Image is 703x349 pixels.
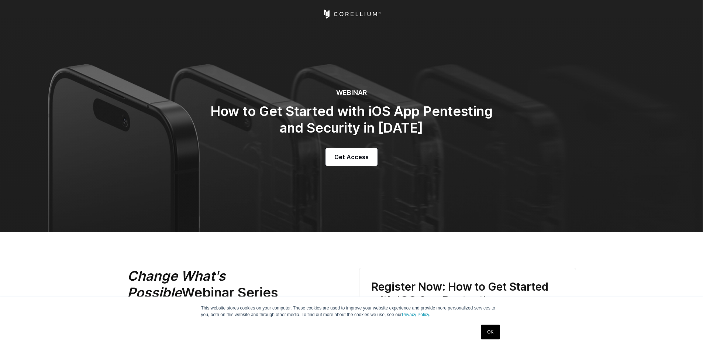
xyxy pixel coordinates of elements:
[127,268,327,301] h2: Webinar Series
[201,305,502,318] p: This website stores cookies on your computer. These cookies are used to improve your website expe...
[127,268,225,301] em: Change What's Possible
[325,148,378,166] a: Get Access
[322,10,381,18] a: Corellium Home
[204,89,499,97] h6: WEBINAR
[481,325,500,339] a: OK
[204,103,499,136] h2: How to Get Started with iOS App Pentesting and Security in [DATE]
[371,280,564,308] h3: Register Now: How to Get Started with iOS App Pentesting
[334,153,369,161] span: Get Access
[402,312,430,317] a: Privacy Policy.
